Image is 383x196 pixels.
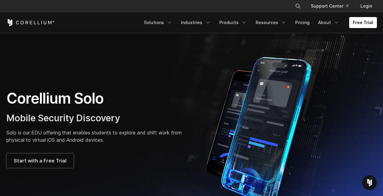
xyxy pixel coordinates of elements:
a: Industries [177,17,215,28]
a: Pricing [292,17,313,28]
span: Mobile Security Discovery [6,112,120,123]
a: Corellium Home [6,19,55,26]
a: About [314,17,343,28]
a: Login [356,1,377,12]
a: Solutions [140,17,176,28]
a: Products [216,17,251,28]
h1: Corellium Solo [6,89,186,108]
span: Start with a Free Trial [14,157,66,164]
div: Navigation Menu [140,17,377,28]
button: Search [293,1,303,12]
div: Open Intercom Messenger [362,175,377,190]
a: Resources [252,17,290,28]
a: Start with a Free Trial [6,153,74,168]
div: Navigation Menu [288,1,377,12]
a: Free Trial [349,17,377,28]
a: Support Center [306,1,353,12]
p: Solo is our EDU offering that enables students to explore and shift work from physical to virtual... [6,129,186,144]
